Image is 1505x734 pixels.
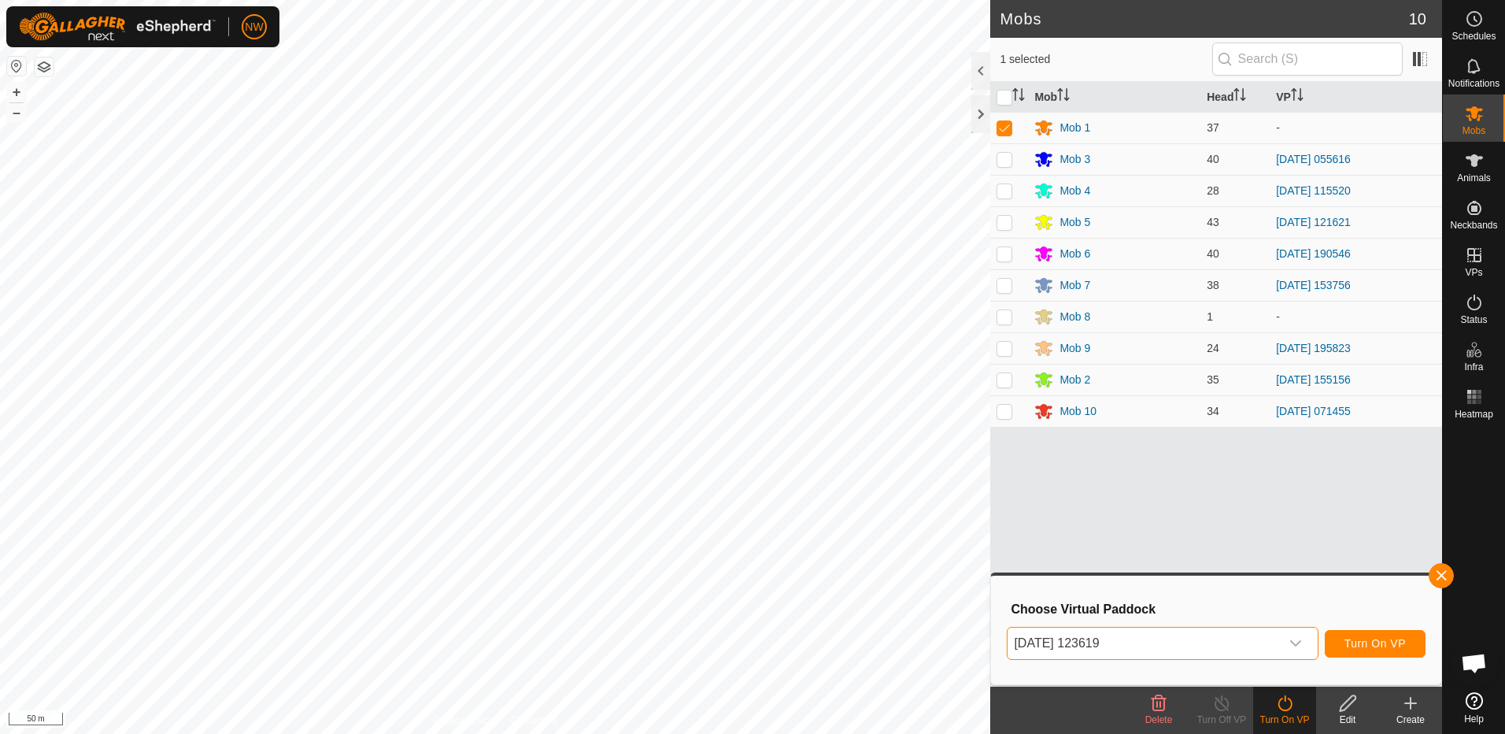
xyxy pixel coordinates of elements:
[1451,32,1496,41] span: Schedules
[1057,91,1070,103] p-sorticon: Activate to sort
[245,19,263,35] span: NW
[19,13,216,41] img: Gallagher Logo
[1059,183,1090,199] div: Mob 4
[1059,309,1090,325] div: Mob 8
[35,57,54,76] button: Map Layers
[1409,7,1426,31] span: 10
[1233,91,1246,103] p-sorticon: Activate to sort
[1011,602,1425,617] h3: Choose Virtual Paddock
[1464,362,1483,372] span: Infra
[1207,216,1219,228] span: 43
[1270,112,1442,143] td: -
[1325,630,1425,658] button: Turn On VP
[1028,82,1200,113] th: Mob
[1190,713,1253,727] div: Turn Off VP
[1270,301,1442,332] td: -
[1207,121,1219,134] span: 37
[1379,713,1442,727] div: Create
[1291,91,1303,103] p-sorticon: Activate to sort
[1207,405,1219,417] span: 34
[1145,714,1173,725] span: Delete
[1207,247,1219,260] span: 40
[1443,686,1505,730] a: Help
[511,714,557,728] a: Contact Us
[1000,51,1211,68] span: 1 selected
[433,714,492,728] a: Privacy Policy
[1276,247,1351,260] a: [DATE] 190546
[1455,410,1493,419] span: Heatmap
[1276,405,1351,417] a: [DATE] 071455
[1276,153,1351,165] a: [DATE] 055616
[1059,340,1090,357] div: Mob 9
[1207,373,1219,386] span: 35
[1012,91,1025,103] p-sorticon: Activate to sort
[1276,373,1351,386] a: [DATE] 155156
[1462,126,1485,135] span: Mobs
[1276,216,1351,228] a: [DATE] 121621
[1207,342,1219,354] span: 24
[1276,184,1351,197] a: [DATE] 115520
[7,83,26,102] button: +
[1465,268,1482,277] span: VPs
[1200,82,1270,113] th: Head
[1451,639,1498,687] div: Open chat
[1207,184,1219,197] span: 28
[1059,214,1090,231] div: Mob 5
[1253,713,1316,727] div: Turn On VP
[1212,43,1403,76] input: Search (S)
[1460,315,1487,324] span: Status
[1316,713,1379,727] div: Edit
[1008,628,1279,659] span: 2025-05-17 123619
[1059,403,1096,420] div: Mob 10
[1270,82,1442,113] th: VP
[1059,277,1090,294] div: Mob 7
[7,57,26,76] button: Reset Map
[1207,279,1219,291] span: 38
[1059,246,1090,262] div: Mob 6
[1059,372,1090,388] div: Mob 2
[1059,151,1090,168] div: Mob 3
[1207,310,1213,323] span: 1
[1276,279,1351,291] a: [DATE] 153756
[1464,714,1484,724] span: Help
[1207,153,1219,165] span: 40
[1059,120,1090,136] div: Mob 1
[7,103,26,122] button: –
[1344,637,1406,650] span: Turn On VP
[1276,342,1351,354] a: [DATE] 195823
[1280,628,1311,659] div: dropdown trigger
[1457,173,1491,183] span: Animals
[1450,221,1497,230] span: Neckbands
[1000,9,1408,28] h2: Mobs
[1448,79,1499,88] span: Notifications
